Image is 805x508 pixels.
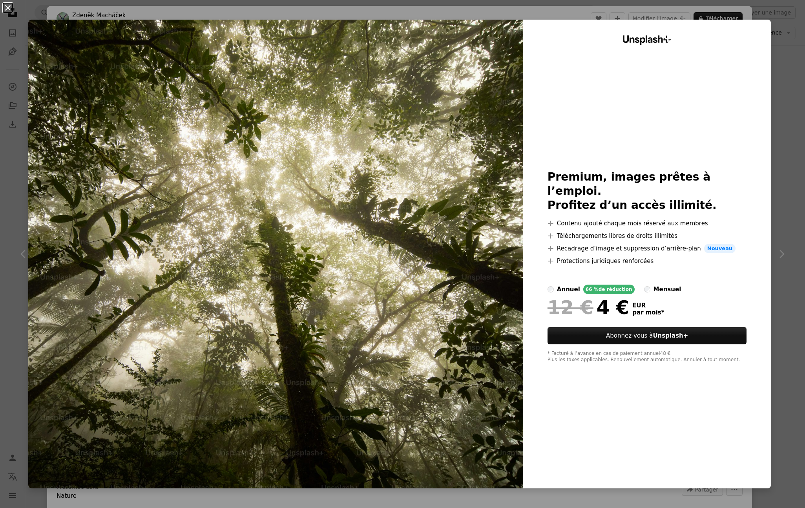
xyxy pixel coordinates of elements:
[653,332,688,339] strong: Unsplash+
[557,285,580,294] div: annuel
[548,256,747,266] li: Protections juridiques renforcées
[548,327,747,344] button: Abonnez-vous àUnsplash+
[653,285,681,294] div: mensuel
[632,309,664,316] span: par mois *
[548,244,747,253] li: Recadrage d’image et suppression d’arrière-plan
[704,244,736,253] span: Nouveau
[548,297,593,318] span: 12 €
[548,297,629,318] div: 4 €
[548,351,747,363] div: * Facturé à l’avance en cas de paiement annuel 48 € Plus les taxes applicables. Renouvellement au...
[548,219,747,228] li: Contenu ajouté chaque mois réservé aux membres
[548,170,747,212] h2: Premium, images prêtes à l’emploi. Profitez d’un accès illimité.
[548,286,554,292] input: annuel66 %de réduction
[644,286,650,292] input: mensuel
[548,231,747,241] li: Téléchargements libres de droits illimités
[583,285,635,294] div: 66 % de réduction
[632,302,664,309] span: EUR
